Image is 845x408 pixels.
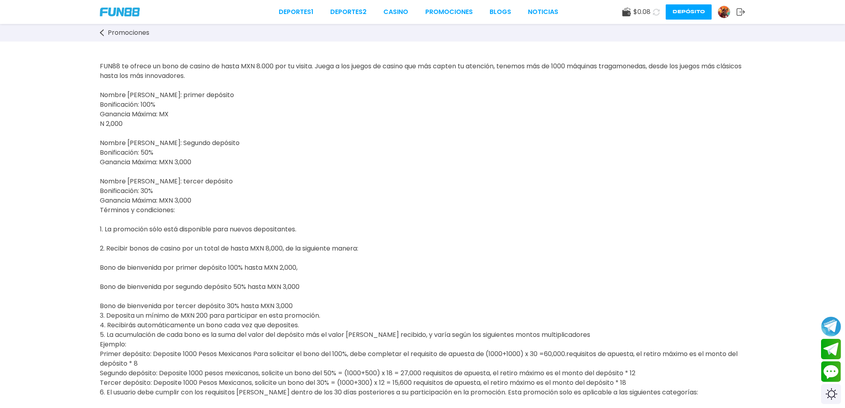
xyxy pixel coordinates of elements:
span: Promociones [108,28,149,38]
a: Deportes1 [279,7,313,17]
button: Contact customer service [821,361,841,382]
button: Join telegram channel [821,316,841,337]
a: Promociones [100,28,157,38]
a: Promociones [425,7,473,17]
div: Switch theme [821,384,841,404]
button: Depósito [666,4,712,20]
a: Deportes2 [330,7,367,17]
a: CASINO [383,7,408,17]
img: Avatar [718,6,730,18]
img: Company Logo [100,8,140,16]
span: FUN88 te ofrece un bono de casino de hasta MXN 8.000 por tu visita. Juega a los juegos de casino ... [100,62,742,387]
a: BLOGS [490,7,511,17]
span: 6. El usuario debe cumplir con los requisitos [PERSON_NAME] dentro de los 30 días posteriores a s... [100,388,698,397]
span: $ 0.08 [633,7,651,17]
button: Join telegram [821,339,841,360]
a: Avatar [718,6,736,18]
a: NOTICIAS [528,7,558,17]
